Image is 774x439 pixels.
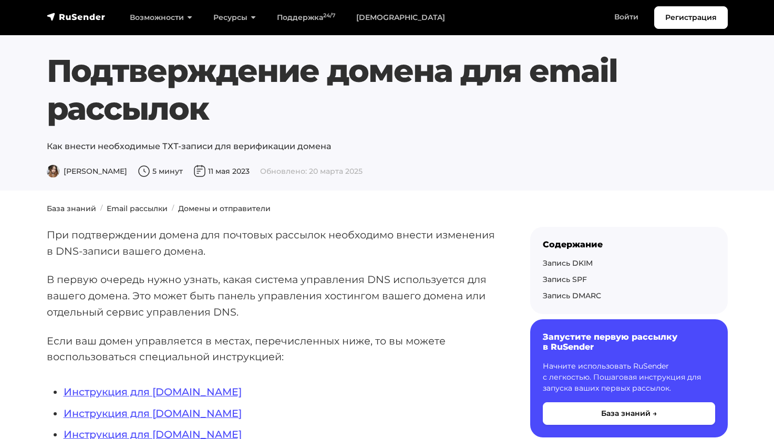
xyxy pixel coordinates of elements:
[119,7,203,28] a: Возможности
[64,407,242,420] a: Инструкция для [DOMAIN_NAME]
[543,332,715,352] h6: Запустите первую рассылку в RuSender
[543,291,601,300] a: Запись DMARC
[47,166,127,176] span: [PERSON_NAME]
[64,385,242,398] a: Инструкция для [DOMAIN_NAME]
[47,140,728,153] p: Как внести необходимые ТХТ-записи для верификации домена
[138,165,150,177] img: Время чтения
[47,227,497,259] p: При подтверждении домена для почтовых рассылок необходимо внести изменения в DNS-записи вашего до...
[47,271,497,320] p: В первую очередь нужно узнать, какая система управления DNS используется для вашего домена. Это м...
[47,333,497,365] p: Если ваш домен управляется в местах, перечисленных ниже, то вы можете воспользоваться специальной...
[543,239,715,249] div: Содержание
[47,52,728,128] h1: Подтверждение домена для email рассылок
[203,7,266,28] a: Ресурсы
[178,204,271,213] a: Домены и отправители
[47,204,96,213] a: База знаний
[346,7,456,28] a: [DEMOGRAPHIC_DATA]
[266,7,346,28] a: Поддержка24/7
[47,12,106,22] img: RuSender
[530,319,728,437] a: Запустите первую рассылку в RuSender Начните использовать RuSender с легкостью. Пошаговая инструк...
[654,6,728,29] a: Регистрация
[193,165,206,177] img: Дата публикации
[40,203,734,214] nav: breadcrumb
[543,258,593,268] a: Запись DKIM
[323,12,335,19] sup: 24/7
[107,204,168,213] a: Email рассылки
[138,166,183,176] span: 5 минут
[604,6,649,28] a: Войти
[260,166,363,176] span: Обновлено: 20 марта 2025
[543,361,715,394] p: Начните использовать RuSender с легкостью. Пошаговая инструкция для запуска ваших первых рассылок.
[193,166,250,176] span: 11 мая 2023
[543,402,715,425] button: База знаний →
[543,275,587,284] a: Запись SPF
